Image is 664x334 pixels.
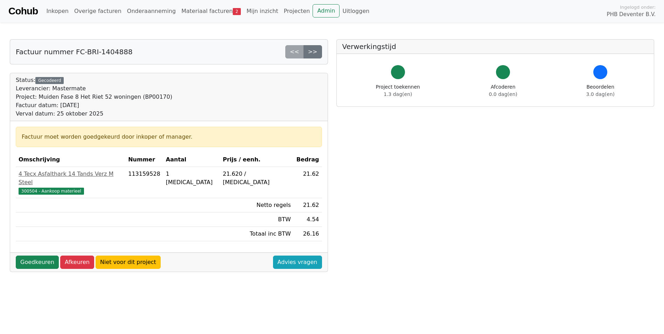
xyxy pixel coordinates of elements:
[303,45,322,58] a: >>
[35,77,64,84] div: Gecodeerd
[8,3,38,20] a: Cohub
[294,227,322,241] td: 26.16
[19,170,123,195] a: 4 Tecx Asfalthark 14 Tands Verz M Steel300504 - Aankoop materieel
[43,4,71,18] a: Inkopen
[384,91,412,97] span: 1.3 dag(en)
[294,167,322,198] td: 21.62
[233,8,241,15] span: 2
[294,198,322,213] td: 21.62
[16,48,133,56] h5: Factuur nummer FC-BRI-1404888
[16,110,172,118] div: Verval datum: 25 oktober 2025
[607,11,656,19] span: PHB Deventer B.V.
[16,84,172,93] div: Leverancier: Mastermate
[586,91,615,97] span: 3.0 dag(en)
[124,4,179,18] a: Onderaanneming
[16,153,125,167] th: Omschrijving
[223,170,291,187] div: 21.620 / [MEDICAL_DATA]
[16,101,172,110] div: Factuur datum: [DATE]
[273,256,322,269] a: Advies vragen
[125,167,163,198] td: 113159528
[294,153,322,167] th: Bedrag
[179,4,244,18] a: Materiaal facturen2
[71,4,124,18] a: Overige facturen
[340,4,372,18] a: Uitloggen
[96,256,161,269] a: Niet voor dit project
[220,198,293,213] td: Netto regels
[22,133,316,141] div: Factuur moet worden goedgekeurd door inkoper of manager.
[313,4,340,18] a: Admin
[16,256,59,269] a: Goedkeuren
[281,4,313,18] a: Projecten
[220,213,293,227] td: BTW
[489,91,517,97] span: 0.0 dag(en)
[125,153,163,167] th: Nummer
[60,256,94,269] a: Afkeuren
[166,170,217,187] div: 1 [MEDICAL_DATA]
[16,93,172,101] div: Project: Muiden Fase 8 Het Riet 52 woningen (BP00170)
[163,153,220,167] th: Aantal
[16,76,172,118] div: Status:
[620,4,656,11] span: Ingelogd onder:
[586,83,615,98] div: Beoordelen
[220,153,293,167] th: Prijs / eenh.
[342,42,649,51] h5: Verwerkingstijd
[19,188,84,195] span: 300504 - Aankoop materieel
[19,170,123,187] div: 4 Tecx Asfalthark 14 Tands Verz M Steel
[220,227,293,241] td: Totaal inc BTW
[294,213,322,227] td: 4.54
[489,83,517,98] div: Afcoderen
[244,4,281,18] a: Mijn inzicht
[376,83,420,98] div: Project toekennen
